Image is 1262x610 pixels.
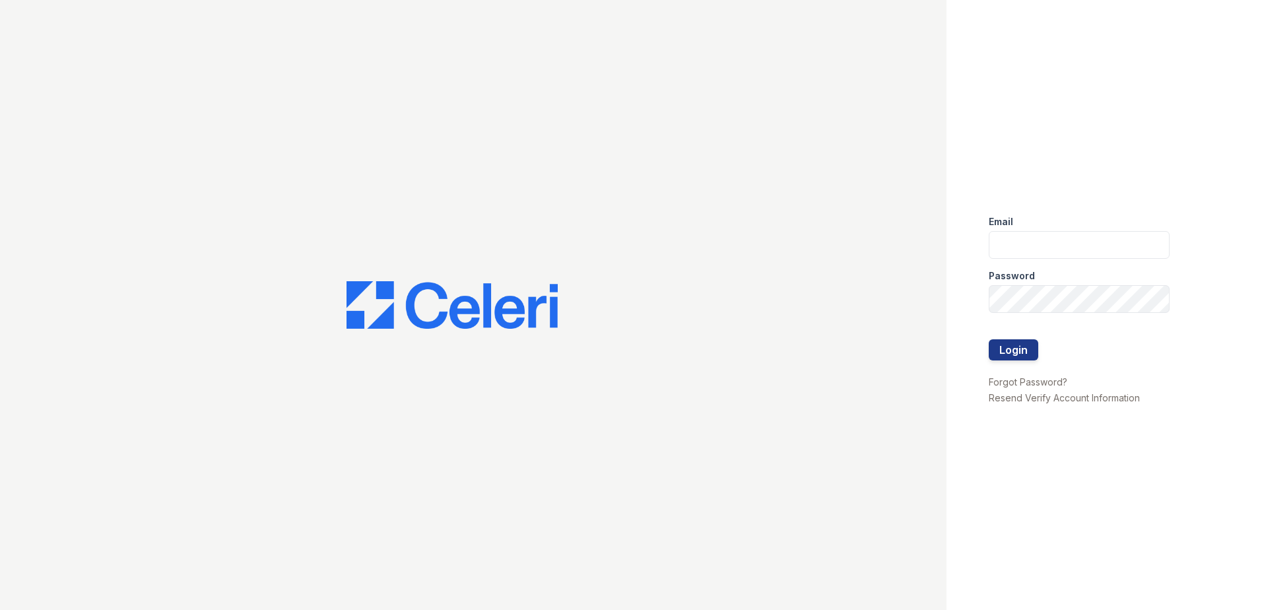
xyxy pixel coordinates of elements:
[989,376,1067,388] a: Forgot Password?
[989,215,1013,228] label: Email
[989,339,1038,360] button: Login
[989,392,1140,403] a: Resend Verify Account Information
[989,269,1035,283] label: Password
[347,281,558,329] img: CE_Logo_Blue-a8612792a0a2168367f1c8372b55b34899dd931a85d93a1a3d3e32e68fde9ad4.png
